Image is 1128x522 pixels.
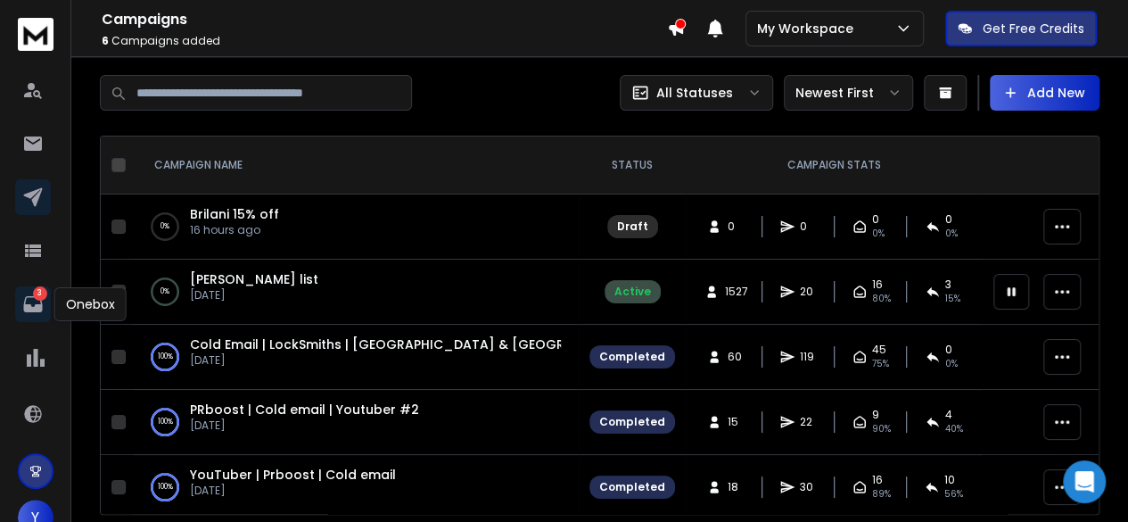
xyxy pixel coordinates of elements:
span: 10 [944,473,955,487]
span: 119 [800,350,818,364]
div: Open Intercom Messenger [1063,460,1106,503]
span: 22 [800,415,818,429]
div: Completed [599,480,665,494]
span: 20 [800,285,818,299]
a: PRboost | Cold email | Youtuber #2 [190,401,419,418]
td: 100%PRboost | Cold email | Youtuber #2[DATE] [133,390,579,455]
a: [PERSON_NAME] list [190,270,318,288]
p: [DATE] [190,418,419,433]
span: 0% [872,227,885,241]
span: 30 [800,480,818,494]
div: Completed [599,350,665,364]
p: Campaigns added [102,34,667,48]
span: 6 [102,33,109,48]
td: 100%Cold Email | LockSmiths | [GEOGRAPHIC_DATA] & [GEOGRAPHIC_DATA][DATE] [133,325,579,390]
span: 56 % [944,487,963,501]
span: 3 [945,278,951,292]
span: 15 % [945,292,960,306]
span: 89 % [872,487,891,501]
p: 0 % [161,218,169,236]
p: 100 % [158,478,173,496]
span: 0 [872,212,879,227]
span: 0% [945,227,958,241]
p: 3 [33,286,47,301]
div: Completed [599,415,665,429]
span: 4 [945,408,952,422]
span: 90 % [872,422,891,436]
a: Brilani 15% off [190,205,279,223]
span: 16 [872,278,883,292]
th: CAMPAIGN NAME [133,137,579,195]
p: Get Free Credits [983,20,1084,37]
td: 100%YouTuber | Prboost | Cold email[DATE] [133,455,579,520]
span: 18 [727,480,745,494]
th: STATUS [579,137,686,195]
span: 45 [872,343,886,357]
img: logo [18,18,54,51]
button: Get Free Credits [945,11,1097,46]
span: 0 [800,220,818,234]
span: 0 [945,212,952,227]
span: 75 % [872,357,889,371]
div: Draft [617,220,648,234]
div: Active [614,285,651,299]
span: 40 % [945,422,963,436]
th: CAMPAIGN STATS [686,137,983,195]
p: All Statuses [656,84,733,102]
p: My Workspace [757,20,860,37]
span: 80 % [872,292,891,306]
a: YouTuber | Prboost | Cold email [190,466,396,484]
span: 16 [872,473,883,487]
span: 0 % [945,357,958,371]
p: 16 hours ago [190,223,279,237]
span: 1527 [724,285,747,299]
td: 0%Brilani 15% off16 hours ago [133,195,579,260]
span: 0 [945,343,952,357]
p: 0 % [161,283,169,301]
p: [DATE] [190,484,396,498]
div: Onebox [54,287,127,321]
h1: Campaigns [102,9,667,30]
span: 15 [727,415,745,429]
button: Add New [990,75,1099,111]
p: [DATE] [190,288,318,302]
span: 60 [727,350,745,364]
span: 0 [727,220,745,234]
button: Newest First [784,75,913,111]
td: 0%[PERSON_NAME] list[DATE] [133,260,579,325]
p: 100 % [158,348,173,366]
a: Cold Email | LockSmiths | [GEOGRAPHIC_DATA] & [GEOGRAPHIC_DATA] [190,336,655,353]
p: [DATE] [190,353,561,368]
a: 3 [15,286,51,322]
p: 100 % [158,413,173,431]
span: 9 [872,408,879,422]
